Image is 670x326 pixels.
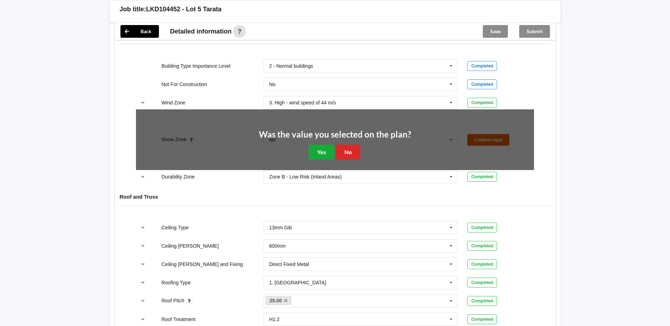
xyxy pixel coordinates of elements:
[269,100,336,105] div: 3. High - wind speed of 44 m/s
[467,259,497,269] div: Completed
[120,5,146,13] h3: Job title:
[467,314,497,324] div: Completed
[161,280,190,285] label: Roofing Type
[136,295,150,307] button: reference-toggle
[136,96,150,109] button: reference-toggle
[136,313,150,326] button: reference-toggle
[161,63,230,69] label: Building Type Importance Level
[161,174,195,180] label: Durability Zone
[161,100,185,105] label: Wind Zone
[336,145,360,159] button: No
[269,280,326,285] div: 1. [GEOGRAPHIC_DATA]
[467,98,497,108] div: Completed
[136,276,150,289] button: reference-toggle
[269,317,280,322] div: H1.2
[136,221,150,234] button: reference-toggle
[161,81,207,87] label: Not For Construction
[259,129,411,140] h2: Was the value you selected on the plan?
[269,174,342,179] div: Zone B - Low Risk (Inland Areas)
[161,298,185,303] label: Roof Pitch
[120,193,551,200] h4: Roof and Truss
[467,223,497,233] div: Completed
[120,25,159,38] button: Back
[146,5,222,13] h3: LKD104452 - Lot 5 Tarata
[269,82,275,87] div: No
[266,296,292,305] a: 25.00
[269,225,292,230] div: 13mm Gib
[136,240,150,252] button: reference-toggle
[161,225,189,230] label: Ceiling Type
[161,243,219,249] label: Ceiling [PERSON_NAME]
[467,79,497,89] div: Completed
[467,296,497,306] div: Completed
[467,172,497,182] div: Completed
[269,64,313,68] div: 2 - Normal buildings
[136,170,150,183] button: reference-toggle
[467,278,497,288] div: Completed
[467,241,497,251] div: Completed
[467,61,497,71] div: Completed
[161,316,196,322] label: Roof Treatment
[136,258,150,271] button: reference-toggle
[170,28,232,35] span: Detailed information
[161,261,243,267] label: Ceiling [PERSON_NAME] and Fixing
[309,145,334,159] button: Yes
[269,243,286,248] div: 600mm
[269,262,309,267] div: Direct Fixed Metal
